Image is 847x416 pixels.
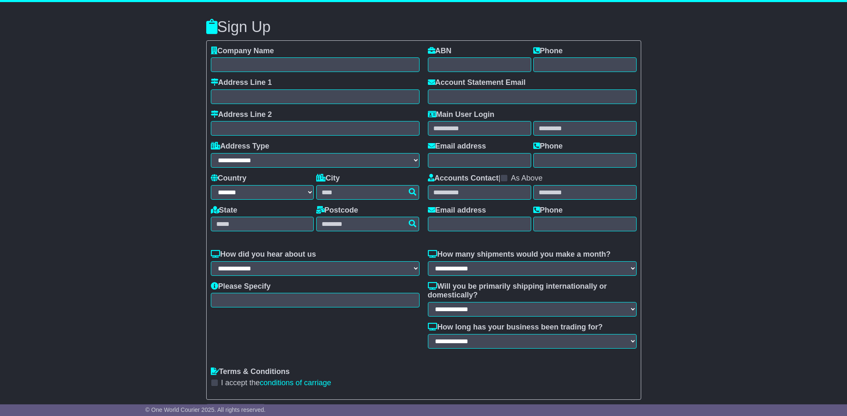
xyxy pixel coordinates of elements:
[428,174,499,183] label: Accounts Contact
[211,110,272,119] label: Address Line 2
[428,110,495,119] label: Main User Login
[428,174,637,185] div: |
[316,206,358,215] label: Postcode
[428,78,526,87] label: Account Statement Email
[221,379,331,388] label: I accept the
[211,142,270,151] label: Address Type
[211,250,316,259] label: How did you hear about us
[211,78,272,87] label: Address Line 1
[206,19,641,35] h3: Sign Up
[428,323,603,332] label: How long has your business been trading for?
[211,367,290,376] label: Terms & Conditions
[260,379,331,387] a: conditions of carriage
[145,406,266,413] span: © One World Courier 2025. All rights reserved.
[511,174,542,183] label: As Above
[428,250,611,259] label: How many shipments would you make a month?
[316,174,340,183] label: City
[428,282,637,300] label: Will you be primarily shipping internationally or domestically?
[533,47,563,56] label: Phone
[211,206,237,215] label: State
[428,47,452,56] label: ABN
[533,206,563,215] label: Phone
[211,282,271,291] label: Please Specify
[428,206,486,215] label: Email address
[211,174,247,183] label: Country
[533,142,563,151] label: Phone
[428,142,486,151] label: Email address
[211,47,274,56] label: Company Name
